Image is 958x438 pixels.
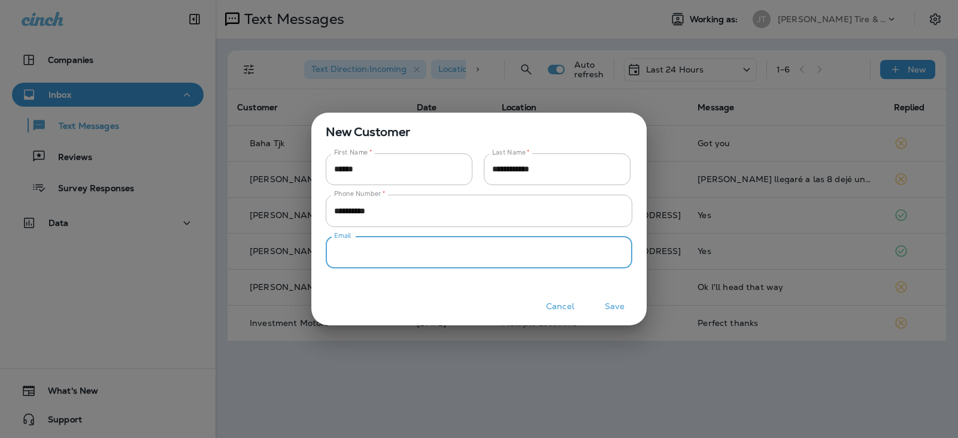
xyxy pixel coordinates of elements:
[334,231,351,240] label: Email
[492,148,530,157] label: Last Name
[311,113,647,141] span: New Customer
[334,148,372,157] label: First Name
[334,189,385,198] label: Phone Number
[538,297,583,316] button: Cancel
[592,297,637,316] button: Save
